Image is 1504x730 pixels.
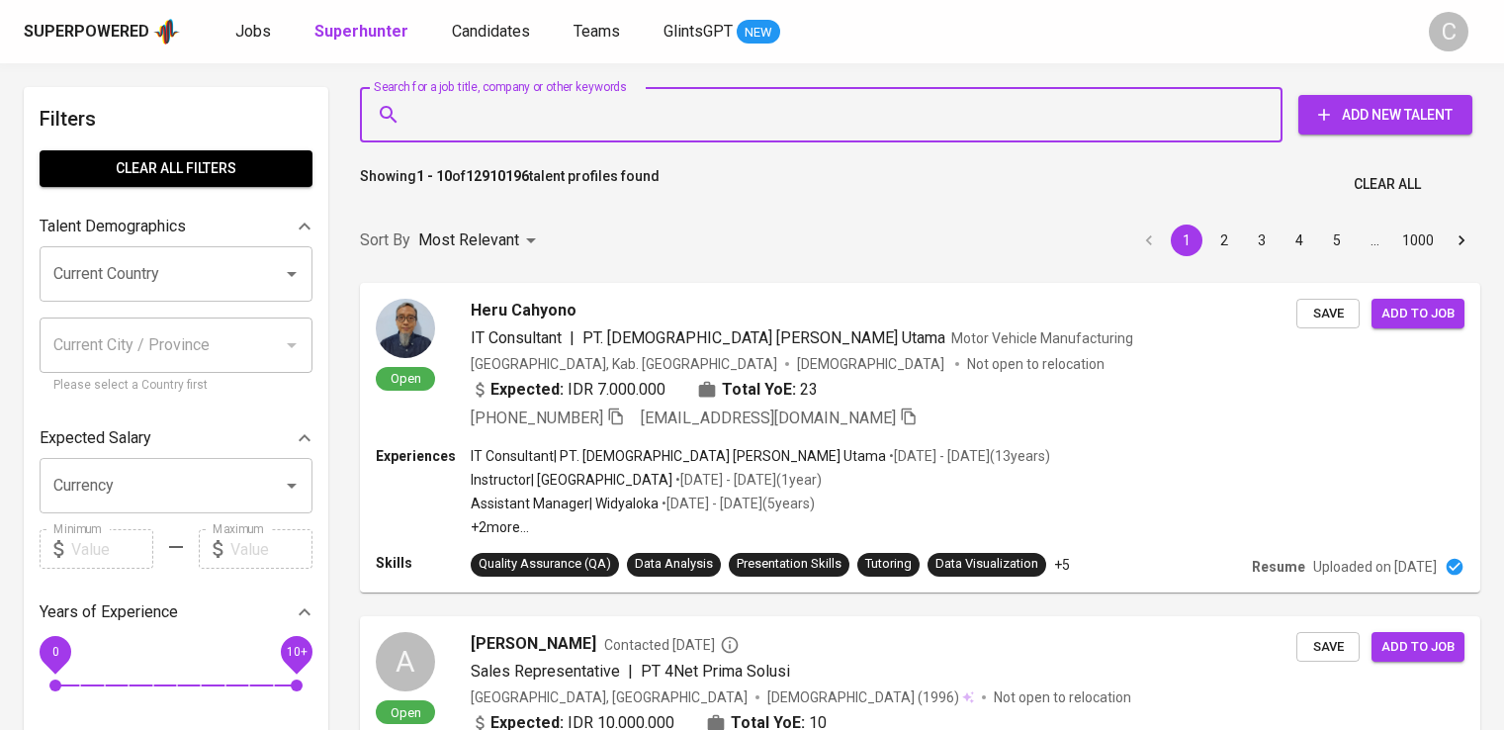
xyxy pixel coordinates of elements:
button: Save [1296,632,1360,663]
button: Add New Talent [1298,95,1472,135]
span: [PHONE_NUMBER] [471,409,603,427]
span: Add New Talent [1314,103,1457,128]
span: Teams [574,22,620,41]
b: Superhunter [314,22,408,41]
span: Save [1306,636,1350,659]
b: 1 - 10 [416,168,452,184]
p: Expected Salary [40,426,151,450]
button: page 1 [1171,225,1202,256]
span: 23 [800,378,818,402]
p: Years of Experience [40,600,178,624]
span: Open [383,704,429,721]
p: Uploaded on [DATE] [1313,557,1437,577]
p: IT Consultant | PT. [DEMOGRAPHIC_DATA] [PERSON_NAME] Utama [471,446,886,466]
div: [GEOGRAPHIC_DATA], [GEOGRAPHIC_DATA] [471,687,748,707]
a: Teams [574,20,624,45]
span: 10+ [286,645,307,659]
span: [DEMOGRAPHIC_DATA] [767,687,918,707]
div: Presentation Skills [737,555,841,574]
p: Skills [376,553,471,573]
div: Most Relevant [418,223,543,259]
div: Data Analysis [635,555,713,574]
span: PT. [DEMOGRAPHIC_DATA] [PERSON_NAME] Utama [582,328,945,347]
a: Superhunter [314,20,412,45]
span: Contacted [DATE] [604,635,740,655]
button: Go to page 5 [1321,225,1353,256]
button: Go to page 3 [1246,225,1278,256]
span: IT Consultant [471,328,562,347]
div: IDR 7.000.000 [471,378,665,402]
span: Clear All [1354,172,1421,197]
span: [PERSON_NAME] [471,632,596,656]
button: Clear All [1346,166,1429,203]
button: Add to job [1371,632,1464,663]
div: Talent Demographics [40,207,312,246]
span: Candidates [452,22,530,41]
span: Heru Cahyono [471,299,576,322]
p: Resume [1252,557,1305,577]
button: Go to page 1000 [1396,225,1440,256]
p: Experiences [376,446,471,466]
div: … [1359,230,1390,250]
a: OpenHeru CahyonoIT Consultant|PT. [DEMOGRAPHIC_DATA] [PERSON_NAME] UtamaMotor Vehicle Manufacturi... [360,283,1480,593]
a: GlintsGPT NEW [664,20,780,45]
button: Add to job [1371,299,1464,329]
b: 12910196 [466,168,529,184]
div: Quality Assurance (QA) [479,555,611,574]
p: Assistant Manager | Widyaloka [471,494,659,513]
span: Add to job [1381,303,1455,325]
span: 0 [51,645,58,659]
b: Total YoE: [722,378,796,402]
div: Tutoring [865,555,912,574]
a: Jobs [235,20,275,45]
span: Jobs [235,22,271,41]
span: PT 4Net Prima Solusi [641,662,790,681]
span: | [628,660,633,684]
img: app logo [153,17,180,46]
button: Open [278,472,306,500]
button: Go to page 2 [1208,225,1240,256]
span: NEW [737,23,780,43]
p: Showing of talent profiles found [360,166,660,203]
p: Talent Demographics [40,215,186,238]
p: Instructor | [GEOGRAPHIC_DATA] [471,470,672,490]
button: Go to next page [1446,225,1477,256]
b: Expected: [490,378,564,402]
div: (1996) [767,687,974,707]
p: Sort By [360,228,410,252]
p: Not open to relocation [967,354,1105,374]
svg: By Batam recruiter [720,635,740,655]
div: Expected Salary [40,418,312,458]
button: Clear All filters [40,150,312,187]
span: Save [1306,303,1350,325]
a: Candidates [452,20,534,45]
input: Value [71,529,153,569]
p: • [DATE] - [DATE] ( 5 years ) [659,494,815,513]
span: Motor Vehicle Manufacturing [951,330,1133,346]
span: [EMAIL_ADDRESS][DOMAIN_NAME] [641,409,896,427]
img: 0192a7bf4262ae011907fb17311cb18f.jpg [376,299,435,358]
span: Add to job [1381,636,1455,659]
p: Not open to relocation [994,687,1131,707]
p: • [DATE] - [DATE] ( 1 year ) [672,470,822,490]
nav: pagination navigation [1130,225,1480,256]
div: Data Visualization [935,555,1038,574]
div: C [1429,12,1468,51]
div: Superpowered [24,21,149,44]
button: Go to page 4 [1283,225,1315,256]
button: Save [1296,299,1360,329]
span: Clear All filters [55,156,297,181]
div: A [376,632,435,691]
span: Sales Representative [471,662,620,681]
p: Most Relevant [418,228,519,252]
span: GlintsGPT [664,22,733,41]
p: +2 more ... [471,517,1050,537]
h6: Filters [40,103,312,135]
p: • [DATE] - [DATE] ( 13 years ) [886,446,1050,466]
div: Years of Experience [40,593,312,632]
div: [GEOGRAPHIC_DATA], Kab. [GEOGRAPHIC_DATA] [471,354,777,374]
p: Please select a Country first [53,376,299,396]
span: | [570,326,575,350]
a: Superpoweredapp logo [24,17,180,46]
span: [DEMOGRAPHIC_DATA] [797,354,947,374]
